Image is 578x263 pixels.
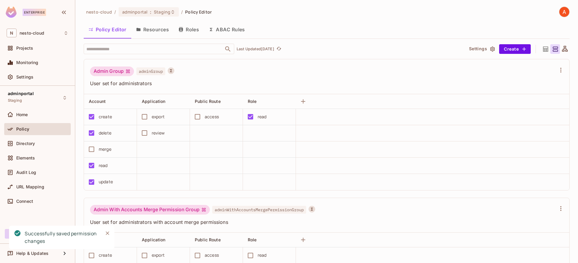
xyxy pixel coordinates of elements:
span: Application [142,237,166,242]
div: access [205,252,219,258]
div: export [152,252,165,258]
span: Public Route [195,99,221,104]
span: refresh [276,46,281,52]
span: User set for administrators [90,80,556,87]
span: : [150,10,152,14]
span: Account [89,99,106,104]
div: Admin With Accounts Merge Permission Group [90,205,210,215]
div: read [258,252,267,258]
span: Click to refresh data [274,45,283,53]
span: adminWithAccountsMergePermissionGroup [212,206,306,214]
span: Staging [8,98,22,103]
div: Admin Group [90,67,134,76]
div: create [99,252,112,258]
div: delete [99,130,111,136]
button: ABAC Rules [204,22,250,37]
span: N [7,29,17,37]
span: Monitoring [16,60,39,65]
li: / [181,9,183,15]
button: A User Set is a dynamically conditioned role, grouping users based on real-time criteria. [309,206,315,212]
div: merge [99,146,111,153]
div: export [152,113,165,120]
span: Directory [16,141,35,146]
span: Public Route [195,237,221,242]
span: URL Mapping [16,184,44,189]
button: A User Set is a dynamically conditioned role, grouping users based on real-time criteria. [168,67,174,74]
span: Elements [16,156,35,160]
div: create [99,113,112,120]
span: Policy [16,127,29,131]
span: the active workspace [86,9,112,15]
button: Resources [131,22,174,37]
button: Create [499,44,531,54]
span: Settings [16,75,33,79]
li: / [114,9,116,15]
p: Last Updated [DATE] [237,47,274,51]
button: Roles [174,22,204,37]
span: Audit Log [16,170,36,175]
span: Projects [16,46,33,51]
span: Policy Editor [185,9,212,15]
span: Role [248,237,257,242]
span: Staging [154,9,170,15]
button: Open [224,45,232,53]
span: Workspace: nesto-cloud [20,31,44,36]
div: read [99,162,108,169]
button: Settings [467,44,497,54]
span: User set for administrators with account merge permissions [90,219,556,225]
div: read [258,113,267,120]
div: access [205,113,219,120]
img: SReyMgAAAABJRU5ErkJggg== [6,7,17,18]
span: Application [142,99,166,104]
button: Policy Editor [84,22,131,37]
div: update [99,178,113,185]
div: review [152,130,165,136]
button: refresh [275,45,283,53]
span: adminportal [8,91,34,96]
span: adminGroup [136,67,165,75]
span: adminportal [122,9,148,15]
img: Adel Ati [559,7,569,17]
span: Home [16,112,28,117]
span: Role [248,99,257,104]
div: Enterprise [23,9,46,16]
span: Connect [16,199,33,204]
